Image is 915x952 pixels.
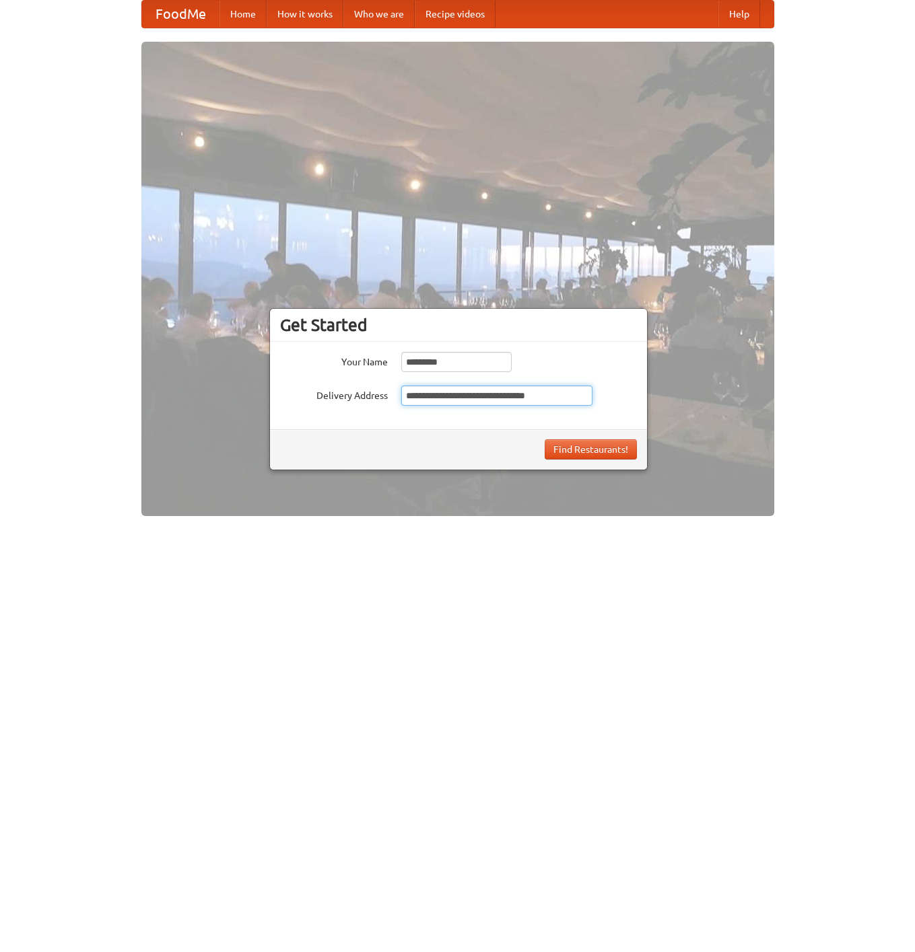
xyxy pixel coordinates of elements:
button: Find Restaurants! [545,439,637,460]
a: How it works [267,1,343,28]
a: FoodMe [142,1,219,28]
h3: Get Started [280,315,637,335]
a: Who we are [343,1,415,28]
label: Your Name [280,352,388,369]
label: Delivery Address [280,386,388,402]
a: Home [219,1,267,28]
a: Help [718,1,760,28]
a: Recipe videos [415,1,496,28]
